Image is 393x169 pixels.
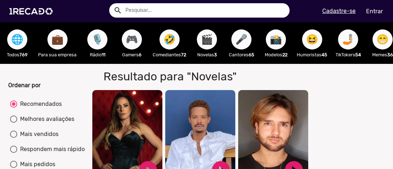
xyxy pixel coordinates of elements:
p: Comediantes [153,51,186,58]
button: 😁 [373,29,393,50]
span: 😆 [306,29,318,50]
b: 22 [282,52,287,57]
button: 🎤 [231,29,251,50]
div: Melhores avaliações [17,115,74,123]
h1: Resultado para "Novelas" [98,70,282,83]
p: Modelos [262,51,290,58]
p: TikTokers [334,51,362,58]
p: Para sua empresa [38,51,77,58]
span: 🎙️ [91,29,103,50]
span: 🤳🏼 [342,29,354,50]
p: Rádio [84,51,111,58]
button: 🎙️ [87,29,107,50]
a: Entrar [361,5,388,18]
button: 🤳🏼 [338,29,358,50]
b: 11 [102,52,105,57]
button: 📸 [266,29,286,50]
input: Pesquisar... [120,3,290,18]
span: 😁 [376,29,389,50]
u: Cadastre-se [322,8,356,14]
b: 3 [214,52,217,57]
span: 🎮 [126,29,138,50]
button: 😆 [302,29,322,50]
b: 769 [19,52,28,57]
div: Mais vendidos [17,130,59,139]
p: Cantores [228,51,255,58]
span: 🎤 [235,29,248,50]
span: 💼 [51,29,64,50]
span: 📸 [270,29,282,50]
span: 🤣 [163,29,176,50]
mat-icon: Example home icon [114,6,122,15]
p: Humoristas [297,51,327,58]
p: Gamers [118,51,145,58]
b: 6 [139,52,142,57]
button: 🤣 [159,29,180,50]
button: 💼 [47,29,68,50]
button: 🌐 [7,29,27,50]
b: 45 [322,52,327,57]
p: Novelas [193,51,221,58]
button: 🎬 [197,29,217,50]
span: 🌐 [11,29,23,50]
div: Recomendados [17,100,62,108]
b: 36 [387,52,393,57]
b: 54 [355,52,361,57]
span: 🎬 [201,29,213,50]
button: 🎮 [122,29,142,50]
p: Todos [4,51,31,58]
button: Example home icon [111,4,124,16]
div: Respondem mais rápido [17,145,85,154]
b: Ordenar por [8,82,41,89]
b: 65 [249,52,254,57]
div: Mais pedidos [17,160,55,169]
b: 72 [181,52,186,57]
